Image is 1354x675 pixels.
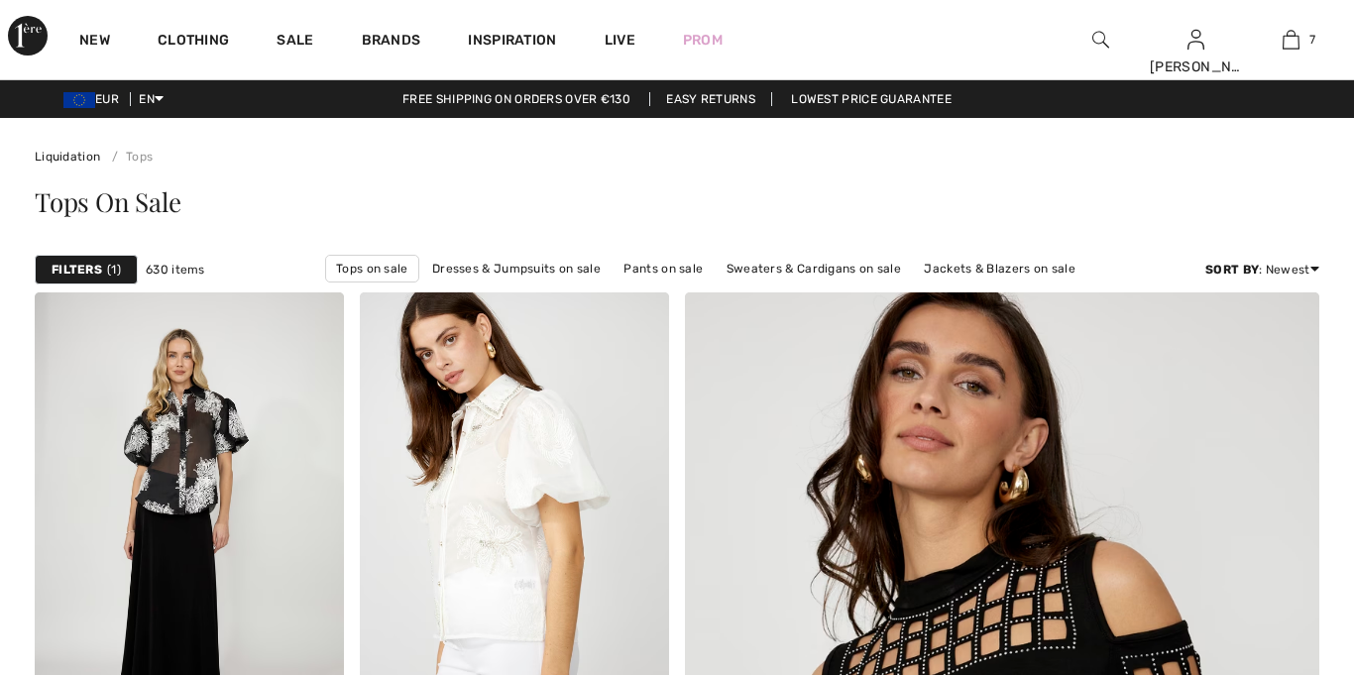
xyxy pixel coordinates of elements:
span: EN [139,92,164,106]
a: 7 [1244,28,1337,52]
a: Prom [683,30,723,51]
a: Jackets & Blazers on sale [914,256,1085,281]
img: My Bag [1283,28,1299,52]
a: Sweaters & Cardigans on sale [717,256,911,281]
span: 7 [1309,31,1315,49]
div: [PERSON_NAME] [1150,56,1243,77]
strong: Sort By [1205,263,1259,277]
a: Brands [362,32,421,53]
a: Skirts on sale [591,282,689,308]
img: 1ère Avenue [8,16,48,56]
a: Clothing [158,32,229,53]
a: Dresses & Jumpsuits on sale [422,256,611,281]
img: search the website [1092,28,1109,52]
span: Tops On Sale [35,184,180,219]
a: New [79,32,110,53]
a: Live [605,30,635,51]
a: Outerwear on sale [692,282,820,308]
span: EUR [63,92,127,106]
a: Tops [104,150,154,164]
a: Free shipping on orders over €130 [387,92,646,106]
div: : Newest [1205,261,1319,279]
span: 630 items [146,261,205,279]
span: Inspiration [468,32,556,53]
a: Lowest Price Guarantee [775,92,967,106]
img: My Info [1187,28,1204,52]
a: Sign In [1187,30,1204,49]
a: Liquidation [35,150,100,164]
span: 1 [107,261,121,279]
iframe: Opens a widget where you can chat to one of our agents [1229,526,1334,576]
a: Tops on sale [325,255,419,282]
strong: Filters [52,261,102,279]
a: Easy Returns [649,92,772,106]
a: Pants on sale [614,256,713,281]
img: Euro [63,92,95,108]
a: Sale [277,32,313,53]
